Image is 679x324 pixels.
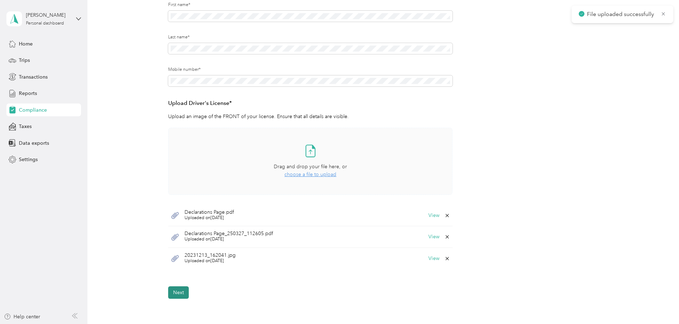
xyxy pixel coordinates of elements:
h3: Upload Driver's License* [168,99,453,108]
span: Uploaded on [DATE] [185,236,273,243]
span: Taxes [19,123,32,130]
span: Compliance [19,106,47,114]
span: Settings [19,156,38,163]
button: View [428,256,439,261]
span: choose a file to upload [284,171,336,177]
div: Personal dashboard [26,21,64,26]
button: View [428,234,439,239]
span: Uploaded on [DATE] [185,258,236,264]
span: Declarations Page_250327_112605.pdf [185,231,273,236]
div: [PERSON_NAME] [26,11,70,19]
span: Declarations Page.pdf [185,210,234,215]
label: Mobile number* [168,67,453,73]
span: Drag and drop your file here, or [274,164,347,170]
span: Trips [19,57,30,64]
button: View [428,213,439,218]
span: Drag and drop your file here, orchoose a file to upload [169,128,452,195]
span: Home [19,40,33,48]
p: Upload an image of the FRONT of your license. Ensure that all details are visible. [168,113,453,120]
button: Next [168,286,189,299]
span: Data exports [19,139,49,147]
label: First name* [168,2,453,8]
button: Help center [4,313,40,320]
span: Uploaded on [DATE] [185,215,234,221]
label: Last name* [168,34,453,41]
span: Transactions [19,73,48,81]
p: File uploaded successfully [587,10,656,19]
span: 20231213_162041.jpg [185,253,236,258]
iframe: Everlance-gr Chat Button Frame [639,284,679,324]
span: Reports [19,90,37,97]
